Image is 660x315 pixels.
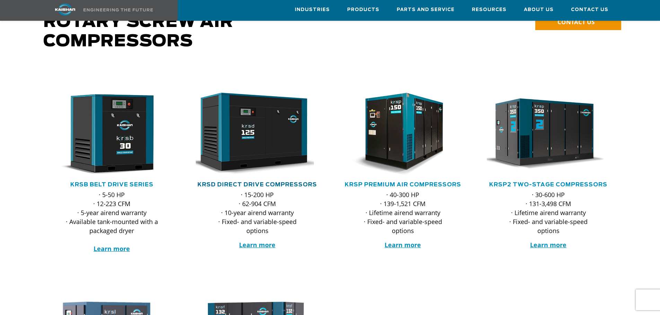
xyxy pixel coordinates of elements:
img: krsd125 [191,93,314,176]
span: Resources [472,6,507,14]
a: Resources [472,0,507,19]
p: · 30-600 HP · 131-3,498 CFM · Lifetime airend warranty · Fixed- and variable-speed options [501,190,596,235]
a: KRSB Belt Drive Series [70,182,153,187]
img: krsp150 [336,93,459,176]
span: CONTACT US [557,18,595,26]
p: · 15-200 HP · 62-904 CFM · 10-year airend warranty · Fixed- and variable-speed options [210,190,305,235]
a: Learn more [239,241,275,249]
span: Contact Us [571,6,608,14]
a: CONTACT US [535,15,621,30]
p: · 5-50 HP · 12-223 CFM · 5-year airend warranty · Available tank-mounted with a packaged dryer [64,190,160,253]
div: krsp150 [341,93,465,176]
div: krsp350 [487,93,610,176]
div: krsb30 [50,93,174,176]
span: Parts and Service [397,6,455,14]
img: kaishan logo [39,3,91,16]
a: Learn more [94,244,130,253]
a: KRSP2 Two-Stage Compressors [489,182,607,187]
span: Products [347,6,379,14]
a: About Us [524,0,554,19]
a: Parts and Service [397,0,455,19]
a: KRSP Premium Air Compressors [345,182,461,187]
span: Industries [295,6,330,14]
img: krsb30 [45,93,168,176]
a: Contact Us [571,0,608,19]
div: krsd125 [196,93,319,176]
img: Engineering the future [83,8,153,11]
a: Products [347,0,379,19]
span: About Us [524,6,554,14]
a: Industries [295,0,330,19]
a: Learn more [530,241,566,249]
a: Learn more [385,241,421,249]
img: krsp350 [482,93,605,176]
p: · 40-300 HP · 139-1,521 CFM · Lifetime airend warranty · Fixed- and variable-speed options [355,190,451,235]
a: KRSD Direct Drive Compressors [197,182,317,187]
